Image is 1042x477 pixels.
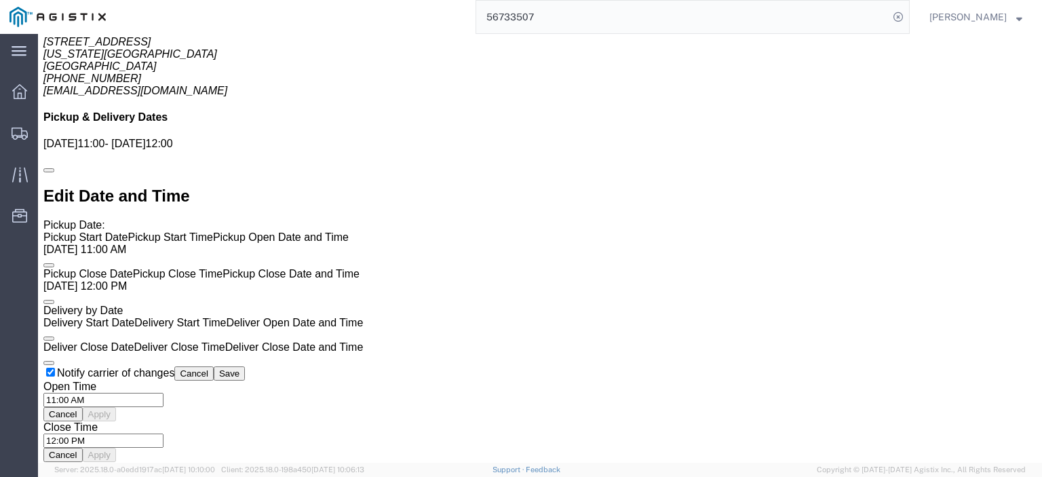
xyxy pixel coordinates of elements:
a: Support [493,465,526,474]
span: Jesse Jordan [929,9,1007,24]
a: Feedback [526,465,560,474]
span: Copyright © [DATE]-[DATE] Agistix Inc., All Rights Reserved [817,464,1026,476]
span: [DATE] 10:10:00 [162,465,215,474]
button: [PERSON_NAME] [929,9,1023,25]
span: Client: 2025.18.0-198a450 [221,465,364,474]
span: [DATE] 10:06:13 [311,465,364,474]
input: Search for shipment number, reference number [476,1,889,33]
iframe: FS Legacy Container [38,34,1042,463]
span: Server: 2025.18.0-a0edd1917ac [54,465,215,474]
img: logo [9,7,106,27]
